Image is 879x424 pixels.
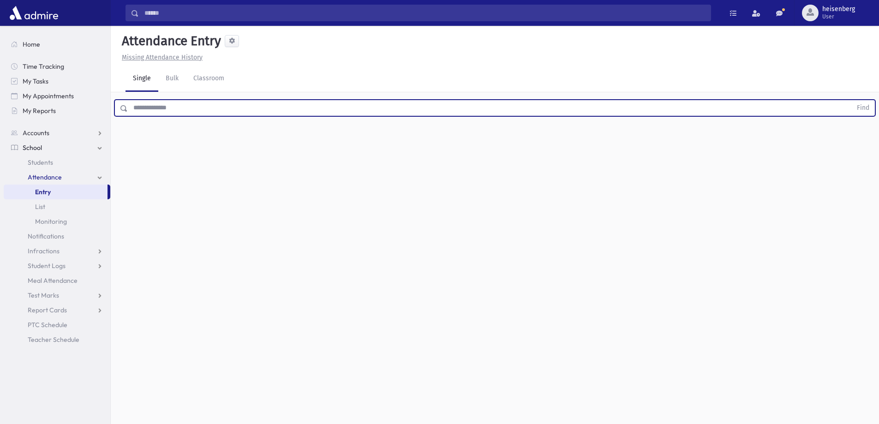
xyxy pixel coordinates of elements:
a: Meal Attendance [4,273,110,288]
span: Student Logs [28,262,66,270]
a: Time Tracking [4,59,110,74]
span: School [23,143,42,152]
h5: Attendance Entry [118,33,221,49]
a: Bulk [158,66,186,92]
span: Students [28,158,53,167]
a: List [4,199,110,214]
a: My Reports [4,103,110,118]
a: Accounts [4,125,110,140]
span: Teacher Schedule [28,335,79,344]
span: PTC Schedule [28,321,67,329]
span: My Appointments [23,92,74,100]
a: Report Cards [4,303,110,317]
span: Time Tracking [23,62,64,71]
span: Home [23,40,40,48]
a: Classroom [186,66,232,92]
a: Student Logs [4,258,110,273]
span: Monitoring [35,217,67,226]
span: List [35,203,45,211]
a: PTC Schedule [4,317,110,332]
span: Meal Attendance [28,276,78,285]
a: Home [4,37,110,52]
img: AdmirePro [7,4,60,22]
a: My Tasks [4,74,110,89]
a: Notifications [4,229,110,244]
input: Search [139,5,711,21]
span: Attendance [28,173,62,181]
button: Find [851,100,875,116]
a: School [4,140,110,155]
span: heisenberg [822,6,855,13]
a: Missing Attendance History [118,54,203,61]
span: Test Marks [28,291,59,299]
a: Teacher Schedule [4,332,110,347]
span: Accounts [23,129,49,137]
span: My Reports [23,107,56,115]
a: Monitoring [4,214,110,229]
a: My Appointments [4,89,110,103]
a: Entry [4,185,108,199]
a: Infractions [4,244,110,258]
span: User [822,13,855,20]
a: Single [126,66,158,92]
a: Attendance [4,170,110,185]
a: Test Marks [4,288,110,303]
span: Infractions [28,247,60,255]
span: Notifications [28,232,64,240]
span: My Tasks [23,77,48,85]
span: Report Cards [28,306,67,314]
a: Students [4,155,110,170]
u: Missing Attendance History [122,54,203,61]
span: Entry [35,188,51,196]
